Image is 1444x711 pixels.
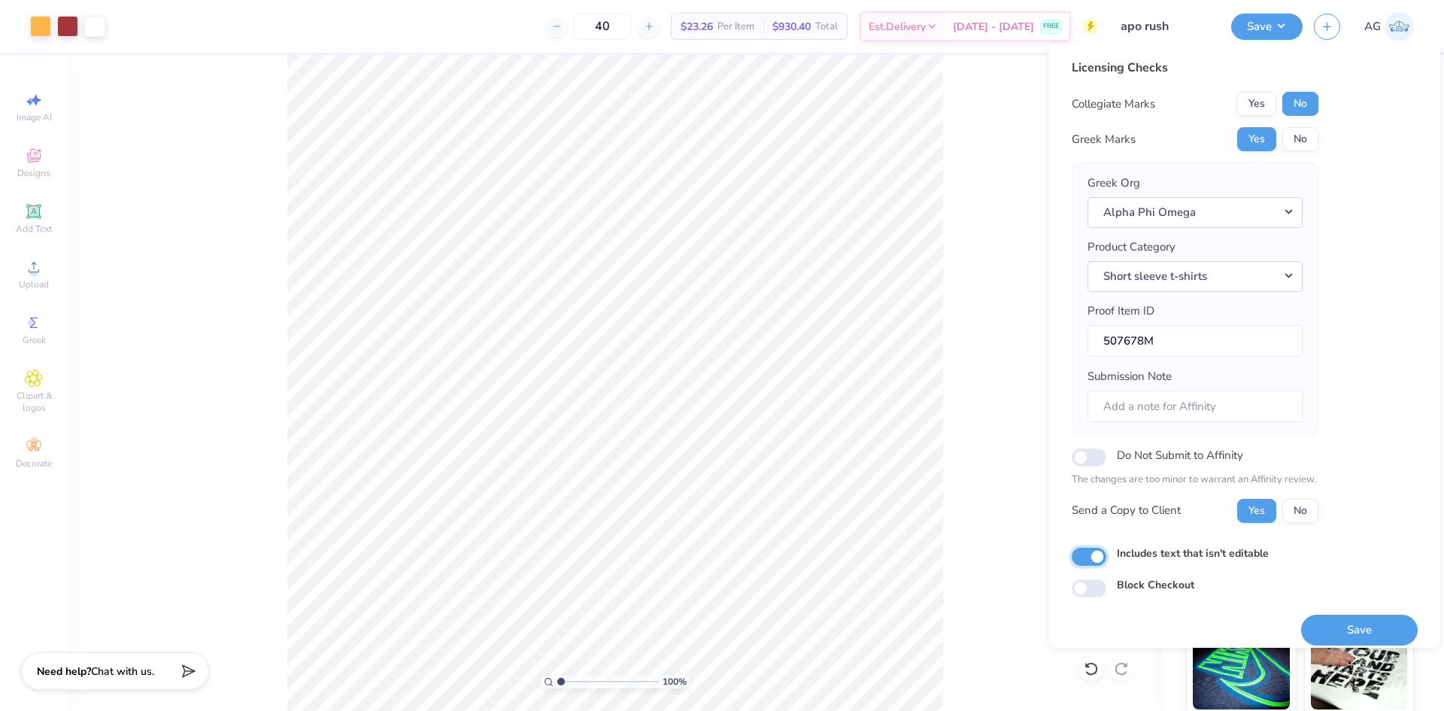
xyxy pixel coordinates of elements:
button: Save [1231,14,1303,40]
p: The changes are too minor to warrant an Affinity review. [1072,472,1318,488]
div: Licensing Checks [1072,59,1318,77]
div: Collegiate Marks [1072,96,1155,113]
button: Yes [1237,127,1276,151]
span: Clipart & logos [8,390,60,414]
label: Block Checkout [1117,577,1194,593]
input: – – [573,13,632,40]
span: Image AI [17,111,52,123]
label: Do Not Submit to Affinity [1117,445,1243,465]
label: Includes text that isn't editable [1117,545,1269,561]
span: Upload [19,278,49,290]
img: Glow in the Dark Ink [1193,634,1290,709]
span: Decorate [16,457,52,469]
button: Yes [1237,499,1276,523]
a: AG [1364,12,1414,41]
span: 100 % [663,675,687,688]
span: $23.26 [681,19,713,35]
button: No [1282,92,1318,116]
span: $930.40 [772,19,811,35]
span: Designs [17,167,50,179]
button: No [1282,499,1318,523]
strong: Need help? [37,664,91,679]
div: Greek Marks [1072,131,1136,148]
label: Submission Note [1088,368,1172,385]
button: No [1282,127,1318,151]
span: Chat with us. [91,664,154,679]
span: Total [815,19,838,35]
span: Greek [23,334,46,346]
span: FREE [1043,21,1059,32]
label: Proof Item ID [1088,302,1154,320]
label: Product Category [1088,239,1176,256]
button: Short sleeve t-shirts [1088,261,1303,292]
span: AG [1364,18,1381,35]
button: Alpha Phi Omega [1088,197,1303,228]
button: Yes [1237,92,1276,116]
div: Send a Copy to Client [1072,502,1181,519]
button: Save [1301,615,1418,646]
label: Greek Org [1088,175,1140,192]
span: [DATE] - [DATE] [953,19,1034,35]
img: Aljosh Eyron Garcia [1385,12,1414,41]
input: Untitled Design [1109,11,1220,41]
span: Per Item [717,19,754,35]
span: Est. Delivery [869,19,926,35]
input: Add a note for Affinity [1088,390,1303,423]
span: Add Text [16,223,52,235]
img: Water based Ink [1311,634,1408,709]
